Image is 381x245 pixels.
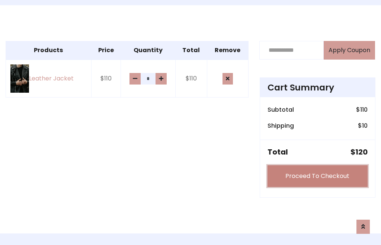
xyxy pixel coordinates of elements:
[362,121,368,130] span: 10
[10,64,87,93] a: Leather Jacket
[356,106,368,113] h6: $
[355,147,368,157] span: 120
[6,41,92,60] th: Products
[268,122,294,129] h6: Shipping
[358,122,368,129] h6: $
[91,41,121,60] th: Price
[360,105,368,114] span: 110
[176,41,207,60] th: Total
[207,41,248,60] th: Remove
[350,147,368,156] h5: $
[268,147,288,156] h5: Total
[176,60,207,98] td: $110
[91,60,121,98] td: $110
[268,82,368,93] h4: Cart Summary
[324,41,375,60] button: Apply Coupon
[268,165,368,187] a: Proceed To Checkout
[268,106,294,113] h6: Subtotal
[121,41,175,60] th: Quantity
